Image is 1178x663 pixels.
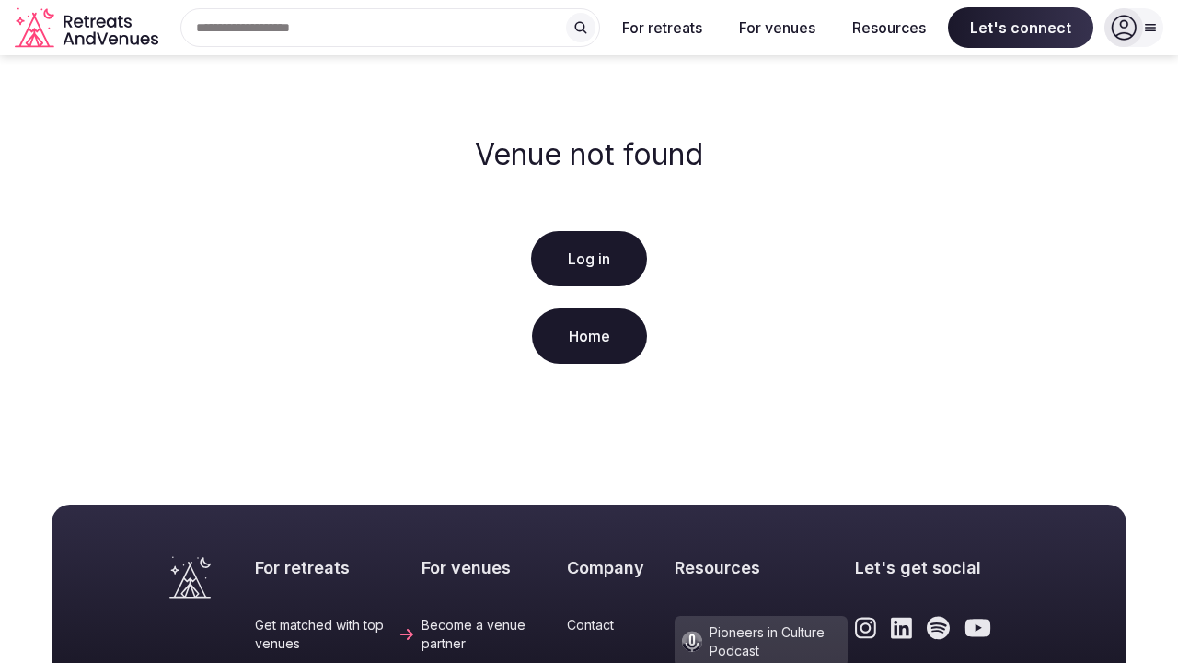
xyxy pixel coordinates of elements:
[15,7,162,49] svg: Retreats and Venues company logo
[607,7,717,48] button: For retreats
[532,308,647,364] a: Home
[422,556,560,579] h2: For venues
[567,616,667,634] a: Contact
[422,616,560,652] a: Become a venue partner
[855,616,876,640] a: Link to the retreats and venues Instagram page
[567,556,667,579] h2: Company
[255,556,414,579] h2: For retreats
[948,7,1093,48] span: Let's connect
[169,556,211,599] a: Visit the homepage
[724,7,830,48] button: For venues
[837,7,941,48] button: Resources
[255,616,414,652] a: Get matched with top venues
[964,616,991,640] a: Link to the retreats and venues Youtube page
[891,616,912,640] a: Link to the retreats and venues LinkedIn page
[531,231,647,286] a: Log in
[15,7,162,49] a: Visit the homepage
[475,137,703,172] h2: Venue not found
[855,556,1009,579] h2: Let's get social
[675,556,848,579] h2: Resources
[927,616,950,640] a: Link to the retreats and venues Spotify page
